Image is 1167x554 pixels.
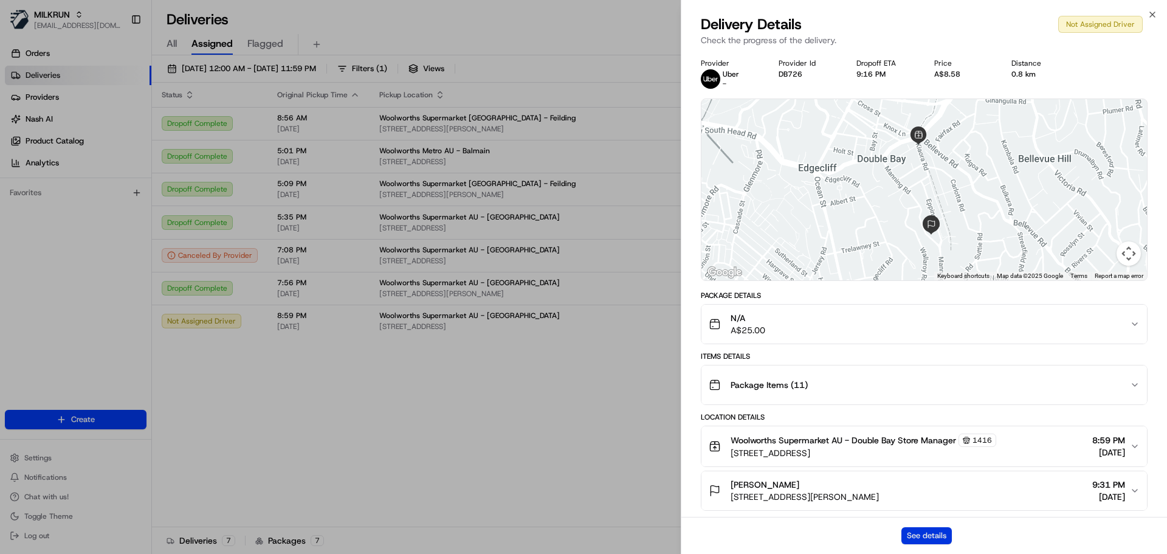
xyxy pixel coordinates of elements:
div: A$8.58 [934,69,993,79]
div: Items Details [701,351,1148,361]
img: Google [704,265,745,280]
button: N/AA$25.00 [701,305,1147,344]
div: Distance [1011,58,1070,68]
a: Report a map error [1095,272,1143,279]
button: Keyboard shortcuts [937,272,990,280]
div: 9:16 PM [856,69,915,79]
img: uber-new-logo.jpeg [701,69,720,89]
button: [PERSON_NAME][STREET_ADDRESS][PERSON_NAME]9:31 PM[DATE] [701,471,1147,510]
span: [DATE] [1092,491,1125,503]
span: A$25.00 [731,324,765,336]
div: 0.8 km [1011,69,1070,79]
a: Open this area in Google Maps (opens a new window) [704,265,745,280]
button: Map camera controls [1117,241,1141,266]
button: DB726 [779,69,802,79]
div: Provider Id [779,58,837,68]
span: - [723,79,726,89]
span: [STREET_ADDRESS] [731,447,996,459]
span: 1416 [972,435,992,445]
span: Package Items ( 11 ) [731,379,808,391]
div: Price [934,58,993,68]
div: Dropoff ETA [856,58,915,68]
button: See details [901,527,952,544]
span: 9:31 PM [1092,479,1125,491]
span: Uber [723,69,739,79]
span: Map data ©2025 Google [997,272,1063,279]
a: Terms [1070,272,1087,279]
button: Woolworths Supermarket AU - Double Bay Store Manager1416[STREET_ADDRESS]8:59 PM[DATE] [701,426,1147,466]
p: Check the progress of the delivery. [701,34,1148,46]
span: [STREET_ADDRESS][PERSON_NAME] [731,491,879,503]
div: Location Details [701,412,1148,422]
button: Package Items (11) [701,365,1147,404]
span: Delivery Details [701,15,802,34]
span: [PERSON_NAME] [731,479,799,491]
span: 8:59 PM [1092,434,1125,446]
span: N/A [731,312,765,324]
span: Woolworths Supermarket AU - Double Bay Store Manager [731,434,956,446]
span: [DATE] [1092,446,1125,459]
div: Package Details [701,291,1148,300]
div: Provider [701,58,759,68]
